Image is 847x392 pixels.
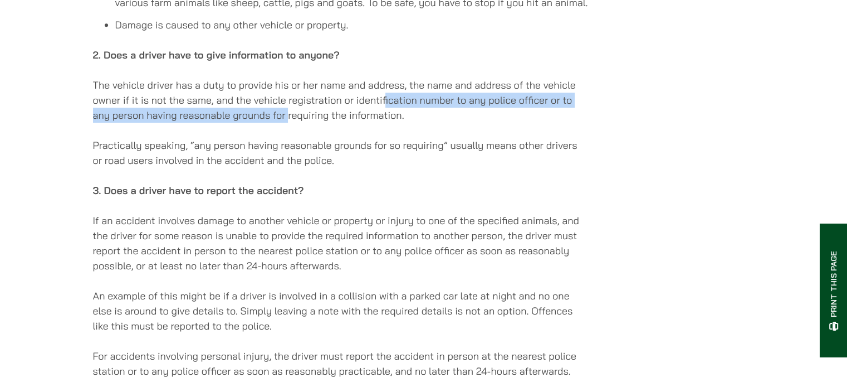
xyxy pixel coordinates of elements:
[93,213,589,273] p: If an accident involves damage to another vehicle or property or injury to one of the specified a...
[93,184,304,197] strong: 3. Does a driver have to report the accident?
[115,17,589,32] li: Damage is caused to any other vehicle or property.
[93,49,340,61] strong: 2. Does a driver have to give information to anyone?
[93,349,589,379] p: For accidents involving personal injury, the driver must report the accident in person at the nea...
[93,288,589,333] p: An example of this might be if a driver is involved in a collision with a parked car late at nigh...
[93,78,589,123] p: The vehicle driver has a duty to provide his or her name and address, the name and address of the...
[93,138,589,168] p: Practically speaking, “any person having reasonable grounds for so requiring” usually means other...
